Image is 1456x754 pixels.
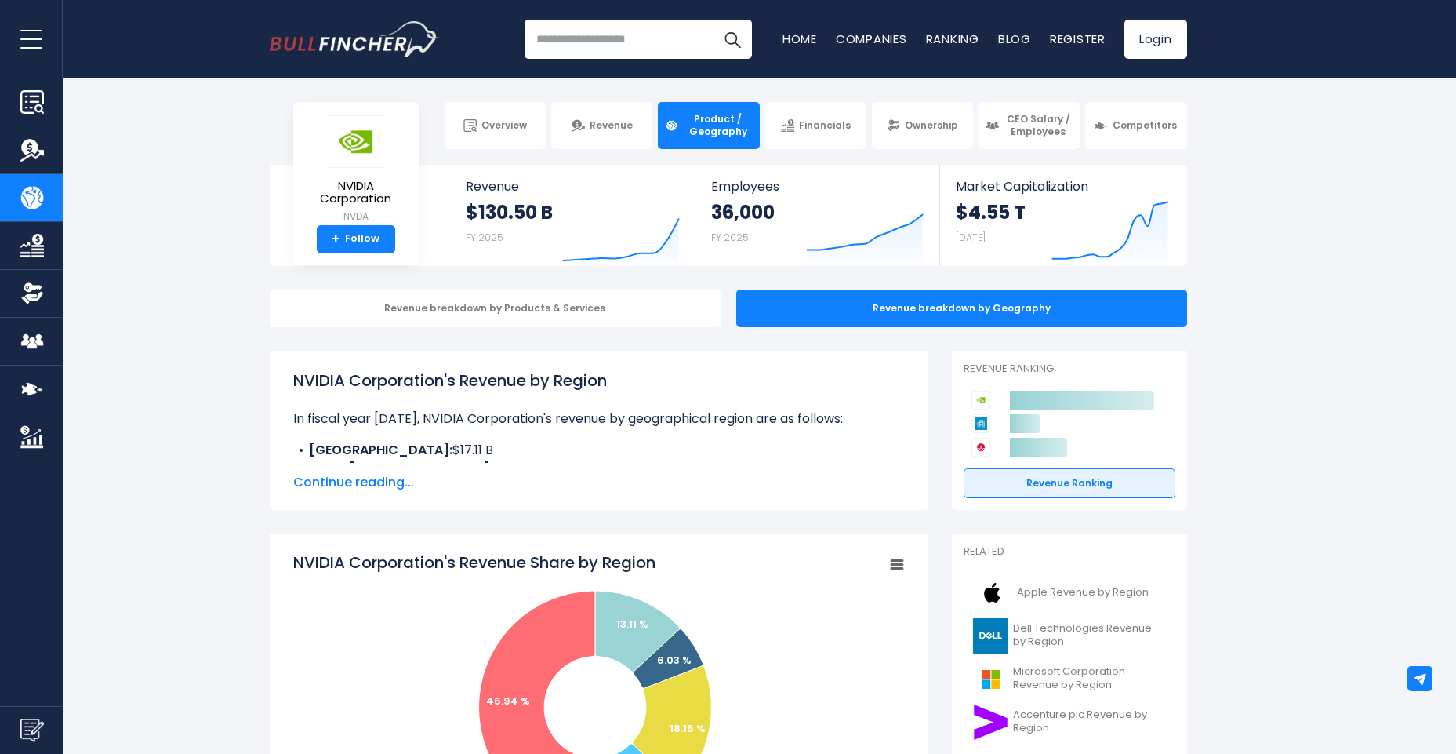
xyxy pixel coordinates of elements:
[293,410,905,428] p: In fiscal year [DATE], NVIDIA Corporation's revenue by geographical region are as follows:
[1013,665,1166,692] span: Microsoft Corporation Revenue by Region
[683,113,752,137] span: Product / Geography
[270,21,439,57] img: Bullfincher logo
[306,209,406,224] small: NVDA
[657,653,692,668] text: 6.03 %
[971,391,990,410] img: NVIDIA Corporation competitors logo
[964,657,1175,701] a: Microsoft Corporation Revenue by Region
[481,119,527,132] span: Overview
[293,441,905,460] li: $17.11 B
[956,200,1026,224] strong: $4.55 T
[270,290,721,327] div: Revenue breakdown by Products & Services
[670,721,706,736] text: 18.15 %
[971,438,990,457] img: Broadcom competitors logo
[711,179,924,194] span: Employees
[956,179,1169,194] span: Market Capitalization
[332,232,339,246] strong: +
[1124,20,1187,59] a: Login
[711,200,775,224] strong: 36,000
[956,231,986,244] small: [DATE]
[964,571,1175,614] a: Apple Revenue by Region
[799,119,851,132] span: Financials
[486,694,530,708] text: 46.94 %
[20,282,44,305] img: Ownership
[551,102,652,149] a: Revenue
[973,575,1012,610] img: AAPL logo
[979,102,1080,149] a: CEO Salary / Employees
[309,441,452,459] b: [GEOGRAPHIC_DATA]:
[836,31,907,47] a: Companies
[711,231,749,244] small: FY 2025
[658,102,759,149] a: Product / Geography
[1050,31,1106,47] a: Register
[872,102,973,149] a: Ownership
[590,119,633,132] span: Revenue
[964,701,1175,744] a: Accenture plc Revenue by Region
[940,165,1185,266] a: Market Capitalization $4.55 T [DATE]
[964,545,1175,559] p: Related
[317,225,395,253] a: +Follow
[1013,708,1166,735] span: Accenture plc Revenue by Region
[293,460,905,479] li: $7.88 B
[293,552,655,574] tspan: NVIDIA Corporation's Revenue Share by Region
[293,473,905,492] span: Continue reading...
[1085,102,1186,149] a: Competitors
[713,20,752,59] button: Search
[306,180,406,206] span: NVIDIA Corporation
[1013,622,1166,649] span: Dell Technologies Revenue by Region
[926,31,979,47] a: Ranking
[964,468,1175,498] a: Revenue Ranking
[466,200,553,224] strong: $130.50 B
[964,614,1175,657] a: Dell Technologies Revenue by Region
[450,165,695,266] a: Revenue $130.50 B FY 2025
[305,115,407,225] a: NVIDIA Corporation NVDA
[695,165,939,266] a: Employees 36,000 FY 2025
[1017,586,1149,599] span: Apple Revenue by Region
[1113,119,1177,132] span: Competitors
[971,414,990,433] img: Applied Materials competitors logo
[782,31,817,47] a: Home
[973,705,1008,740] img: ACN logo
[309,460,492,478] b: Other [GEOGRAPHIC_DATA]:
[270,21,438,57] a: Go to homepage
[466,179,680,194] span: Revenue
[973,618,1008,654] img: DELL logo
[964,362,1175,376] p: Revenue Ranking
[616,617,648,632] text: 13.11 %
[765,102,866,149] a: Financials
[445,102,546,149] a: Overview
[1004,113,1073,137] span: CEO Salary / Employees
[973,661,1008,697] img: MSFT logo
[998,31,1031,47] a: Blog
[736,290,1187,327] div: Revenue breakdown by Geography
[905,119,958,132] span: Ownership
[466,231,503,244] small: FY 2025
[293,369,905,392] h1: NVIDIA Corporation's Revenue by Region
